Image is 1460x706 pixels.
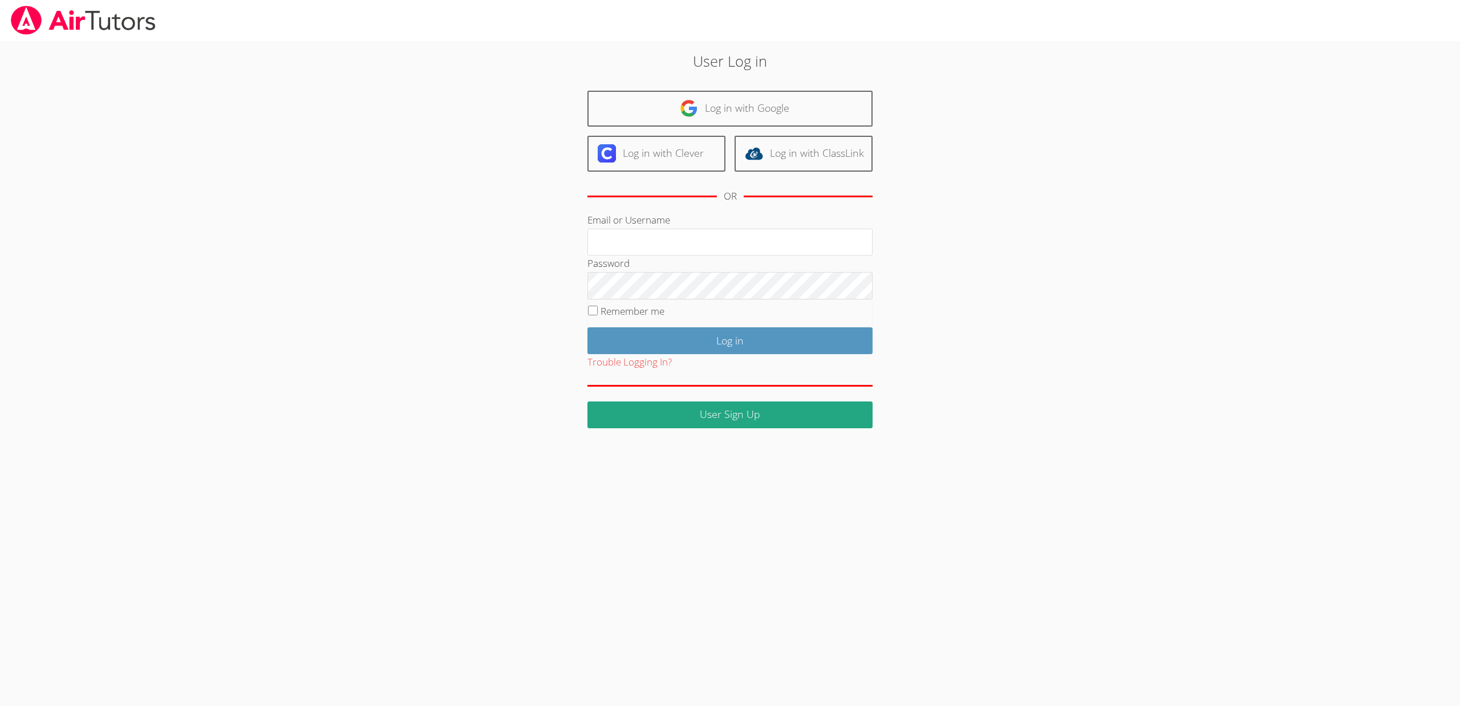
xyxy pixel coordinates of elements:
a: Log in with Google [587,91,873,127]
img: clever-logo-6eab21bc6e7a338710f1a6ff85c0baf02591cd810cc4098c63d3a4b26e2feb20.svg [598,144,616,163]
button: Trouble Logging In? [587,354,672,371]
a: Log in with ClassLink [735,136,873,172]
label: Password [587,257,630,270]
a: User Sign Up [587,401,873,428]
div: OR [724,188,737,205]
img: airtutors_banner-c4298cdbf04f3fff15de1276eac7730deb9818008684d7c2e4769d2f7ddbe033.png [10,6,157,35]
img: google-logo-50288ca7cdecda66e5e0955fdab243c47b7ad437acaf1139b6f446037453330a.svg [680,99,698,117]
a: Log in with Clever [587,136,725,172]
img: classlink-logo-d6bb404cc1216ec64c9a2012d9dc4662098be43eaf13dc465df04b49fa7ab582.svg [745,144,763,163]
input: Log in [587,327,873,354]
h2: User Log in [336,50,1124,72]
label: Email or Username [587,213,670,226]
label: Remember me [601,305,664,318]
